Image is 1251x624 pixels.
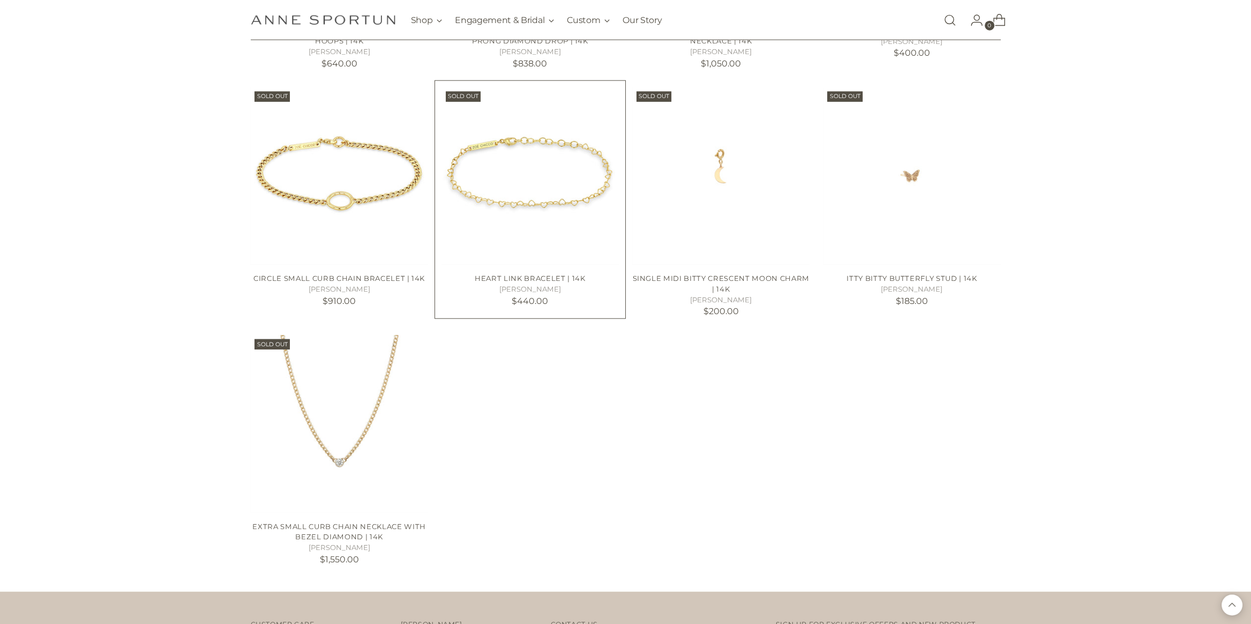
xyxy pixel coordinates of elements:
a: Heart Link Bracelet | 14k [475,274,585,283]
h5: [PERSON_NAME] [823,284,1000,295]
h5: [PERSON_NAME] [250,543,428,553]
h5: [PERSON_NAME] [441,47,619,57]
h5: [PERSON_NAME] [250,284,428,295]
h5: [PERSON_NAME] [632,295,810,306]
h5: [PERSON_NAME] [823,36,1000,47]
a: Open cart modal [984,10,1006,31]
span: $1,050.00 [701,58,741,69]
span: 0 [985,21,994,31]
button: Custom [567,9,610,32]
span: $1,550.00 [320,554,359,564]
a: Extra Small Curb Chain Necklace With Bezel Diamond | 14k [250,335,428,512]
a: Open search modal [939,10,961,31]
span: $440.00 [512,296,548,306]
h5: [PERSON_NAME] [250,47,428,57]
button: Engagement & Bridal [455,9,554,32]
a: Anne Sportun Fine Jewellery [251,15,395,25]
button: Shop [411,9,443,32]
a: Heart Link Bracelet | 14k [441,87,619,265]
a: Single Midi Bitty Crescent Moon Charm | 14k [632,87,810,265]
a: Itty Bitty Butterfly Stud | 14k [847,274,977,283]
span: $400.00 [894,48,930,58]
span: $838.00 [513,58,547,69]
h5: [PERSON_NAME] [441,284,619,295]
span: $185.00 [896,296,928,306]
a: Circle Small Curb Chain Bracelet | 14k [253,274,425,283]
span: $640.00 [321,58,357,69]
a: Single Midi Bitty Crescent Moon Charm | 14k [632,274,809,293]
a: Circle Small Curb Chain Bracelet | 14k [250,87,428,265]
button: Back to top [1222,595,1242,615]
a: Our Story [623,9,662,32]
a: Go to the account page [962,10,983,31]
span: $910.00 [323,296,356,306]
h5: [PERSON_NAME] [632,47,810,57]
a: Itty Bitty Butterfly Stud | 14k [823,87,1000,265]
a: Extra Small Curb Chain Necklace With Bezel Diamond | 14k [252,522,426,541]
span: $200.00 [703,306,739,316]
